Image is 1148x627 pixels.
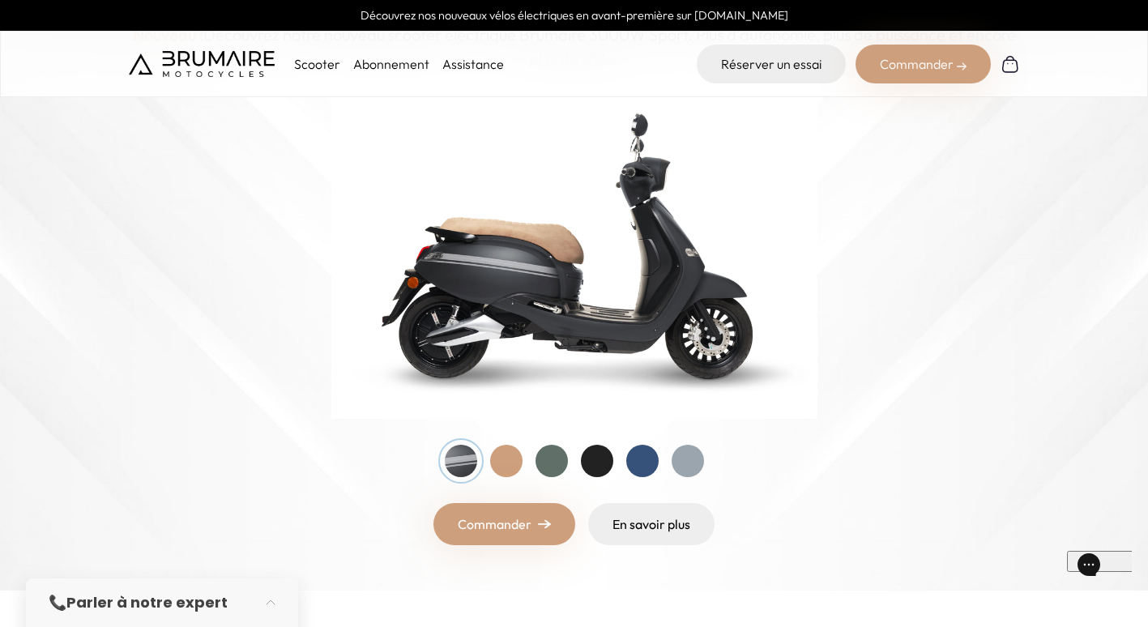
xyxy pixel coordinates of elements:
[856,45,991,83] div: Commander
[433,503,575,545] a: Commander
[294,54,340,74] p: Scooter
[697,45,846,83] a: Réserver un essai
[588,503,715,545] a: En savoir plus
[1067,551,1132,611] iframe: Gorgias live chat messenger
[129,51,275,77] img: Brumaire Motocycles
[1001,54,1020,74] img: Panier
[353,56,429,72] a: Abonnement
[442,56,504,72] a: Assistance
[538,519,551,529] img: right-arrow.png
[957,62,967,71] img: right-arrow-2.png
